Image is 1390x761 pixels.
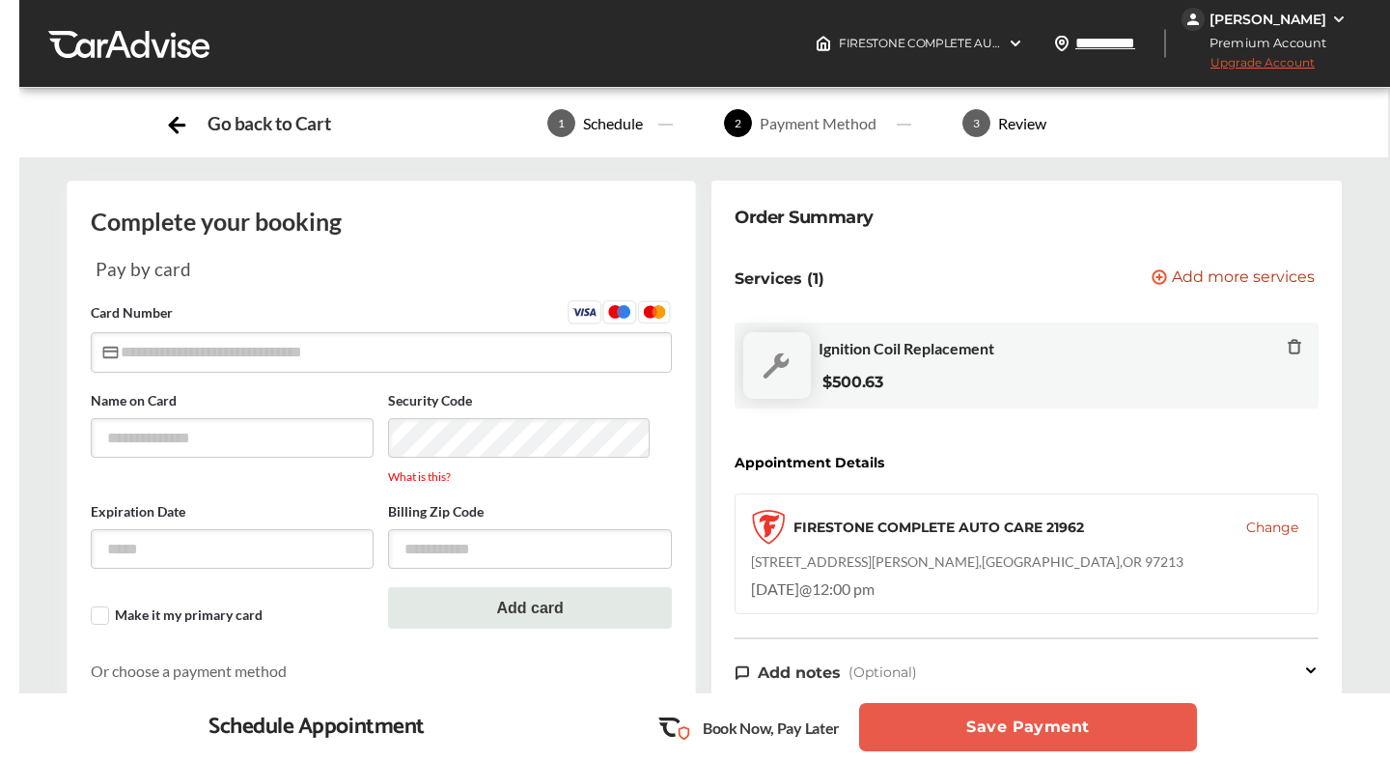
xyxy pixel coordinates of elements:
[91,662,673,680] p: Or choose a payment method
[568,300,602,324] img: Visa.45ceafba.svg
[859,703,1197,751] button: Save Payment
[735,204,874,231] div: Order Summary
[637,300,672,324] img: Mastercard.eb291d48.svg
[724,109,752,137] span: 2
[91,205,673,238] div: Complete your booking
[91,606,375,626] label: Make it my primary card
[1172,269,1315,288] span: Add more services
[91,503,375,522] label: Expiration Date
[812,579,875,598] span: 12:00 pm
[1054,36,1070,51] img: location_vector.a44bc228.svg
[1152,269,1315,288] button: Add more services
[1209,11,1326,28] div: [PERSON_NAME]
[388,503,672,522] label: Billing Zip Code
[848,663,917,681] span: (Optional)
[1183,33,1341,53] span: Premium Account
[990,114,1054,132] div: Review
[799,579,812,598] span: @
[208,714,425,741] div: Schedule Appointment
[751,510,786,545] img: logo-firestone.png
[388,392,672,411] label: Security Code
[743,332,811,399] img: default_wrench_icon.d1a43860.svg
[91,300,673,330] label: Card Number
[962,109,990,137] span: 3
[547,109,575,137] span: 1
[1331,12,1347,27] img: WGsFRI8htEPBVLJbROoPRyZpYNWhNONpIPPETTm6eUC0GeLEiAAAAAElFTkSuQmCC
[1008,36,1023,51] img: header-down-arrow.9dd2ce7d.svg
[208,112,330,134] div: Go back to Cart
[703,719,840,737] p: Book Now, Pay Later
[751,579,799,598] span: [DATE]
[1181,55,1315,79] span: Upgrade Account
[735,269,824,288] p: Services (1)
[1152,269,1319,288] a: Add more services
[735,664,750,681] img: note-icon.db9493fa.svg
[816,36,831,51] img: header-home-logo.8d720a4f.svg
[752,114,884,132] div: Payment Method
[1181,8,1205,31] img: jVpblrzwTbfkPYzPPzSLxeg0AAAAASUVORK5CYII=
[575,114,651,132] div: Schedule
[1246,518,1298,537] button: Change
[1164,29,1166,58] img: header-divider.bc55588e.svg
[822,373,883,391] b: $500.63
[388,469,672,484] p: What is this?
[91,392,375,411] label: Name on Card
[758,663,841,682] span: Add notes
[751,552,1183,572] div: [STREET_ADDRESS][PERSON_NAME] , [GEOGRAPHIC_DATA] , OR 97213
[735,455,884,470] div: Appointment Details
[819,339,994,357] span: Ignition Coil Replacement
[96,258,370,280] div: Pay by card
[602,300,637,324] img: Maestro.aa0500b2.svg
[793,518,1084,537] div: FIRESTONE COMPLETE AUTO CARE 21962
[388,587,672,629] button: Add card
